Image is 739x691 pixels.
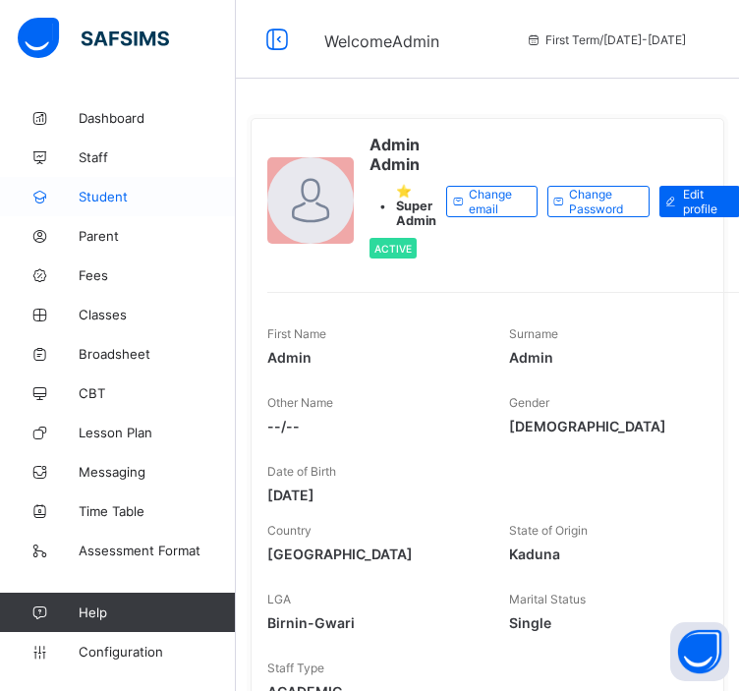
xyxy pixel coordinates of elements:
[79,149,236,165] span: Staff
[267,464,336,479] span: Date of Birth
[267,418,480,434] span: --/--
[267,614,480,631] span: Birnin-Gwari
[369,135,436,174] span: Admin Admin
[18,18,169,59] img: safsims
[79,346,236,362] span: Broadsheet
[267,487,480,503] span: [DATE]
[79,267,236,283] span: Fees
[569,187,634,216] span: Change Password
[79,464,236,480] span: Messaging
[267,592,291,606] span: LGA
[79,605,235,620] span: Help
[509,546,721,562] span: Kaduna
[526,32,686,47] span: session/term information
[79,503,236,519] span: Time Table
[396,184,436,228] span: ⭐ Super Admin
[267,326,326,341] span: First Name
[509,523,588,538] span: State of Origin
[267,395,333,410] span: Other Name
[267,661,324,675] span: Staff Type
[369,184,436,228] div: •
[79,228,236,244] span: Parent
[509,614,721,631] span: Single
[509,418,721,434] span: [DEMOGRAPHIC_DATA]
[79,307,236,322] span: Classes
[267,546,480,562] span: [GEOGRAPHIC_DATA]
[509,326,558,341] span: Surname
[670,622,729,681] button: Open asap
[79,385,236,401] span: CBT
[509,395,549,410] span: Gender
[683,187,725,216] span: Edit profile
[267,523,312,538] span: Country
[509,592,586,606] span: Marital Status
[374,243,412,255] span: Active
[79,543,236,558] span: Assessment Format
[79,425,236,440] span: Lesson Plan
[267,349,480,366] span: Admin
[79,189,236,204] span: Student
[509,349,721,366] span: Admin
[79,110,236,126] span: Dashboard
[324,31,439,51] span: Welcome Admin
[469,187,522,216] span: Change email
[79,644,235,660] span: Configuration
